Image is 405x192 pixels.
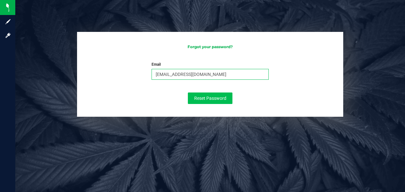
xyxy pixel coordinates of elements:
[152,69,269,80] input: Email
[83,45,337,49] h3: Forgot your password?
[152,62,161,67] label: Email
[194,96,226,101] span: Reset Password
[188,92,232,104] button: Reset Password
[5,18,11,25] inline-svg: Sign up
[5,32,11,39] inline-svg: Log in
